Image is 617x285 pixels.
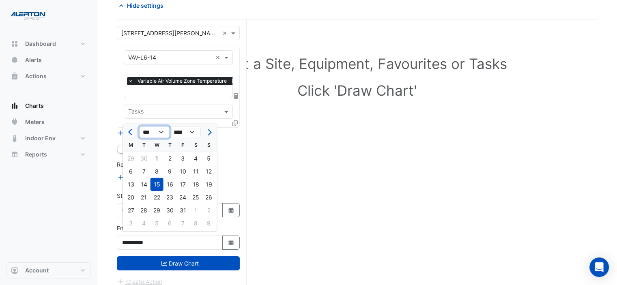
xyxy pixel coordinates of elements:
[150,178,163,191] div: 15
[150,178,163,191] div: Wednesday, October 15, 2025
[138,217,150,230] div: 4
[163,152,176,165] div: Thursday, October 2, 2025
[125,139,138,152] div: M
[189,178,202,191] div: 18
[117,172,177,182] button: Add Reference Line
[176,204,189,217] div: Friday, October 31, 2025
[163,191,176,204] div: Thursday, October 23, 2025
[202,152,215,165] div: 5
[202,217,215,230] div: Sunday, November 9, 2025
[189,152,202,165] div: 4
[202,204,215,217] div: 2
[11,134,19,142] app-icon: Indoor Env
[138,191,150,204] div: Tuesday, October 21, 2025
[163,217,176,230] div: Thursday, November 6, 2025
[11,56,19,64] app-icon: Alerts
[125,191,138,204] div: Monday, October 20, 2025
[176,178,189,191] div: Friday, October 17, 2025
[117,191,144,200] label: Start Date
[170,126,201,138] select: Select year
[163,165,176,178] div: 9
[138,139,150,152] div: T
[11,118,19,126] app-icon: Meters
[11,72,19,80] app-icon: Actions
[163,178,176,191] div: 16
[25,40,56,48] span: Dashboard
[25,56,42,64] span: Alerts
[117,256,240,270] button: Draw Chart
[6,52,91,68] button: Alerts
[189,217,202,230] div: 8
[163,217,176,230] div: 6
[176,217,189,230] div: Friday, November 7, 2025
[138,191,150,204] div: 21
[150,165,163,178] div: Wednesday, October 8, 2025
[228,207,235,214] fa-icon: Select Date
[163,204,176,217] div: 30
[25,72,47,80] span: Actions
[11,102,19,110] app-icon: Charts
[138,165,150,178] div: 7
[127,77,134,85] span: ×
[117,128,166,137] button: Add Equipment
[150,217,163,230] div: 5
[176,152,189,165] div: Friday, October 3, 2025
[6,262,91,279] button: Account
[135,82,580,99] h1: Click 'Draw Chart'
[176,152,189,165] div: 3
[125,178,138,191] div: Monday, October 13, 2025
[125,152,138,165] div: 29
[150,204,163,217] div: Wednesday, October 29, 2025
[6,68,91,84] button: Actions
[150,191,163,204] div: Wednesday, October 22, 2025
[125,191,138,204] div: 20
[150,152,163,165] div: Wednesday, October 1, 2025
[202,165,215,178] div: 12
[189,152,202,165] div: Saturday, October 4, 2025
[150,191,163,204] div: 22
[228,239,235,246] fa-icon: Select Date
[150,217,163,230] div: Wednesday, November 5, 2025
[202,139,215,152] div: S
[11,40,19,48] app-icon: Dashboard
[232,92,240,99] span: Choose Function
[125,217,138,230] div: Monday, November 3, 2025
[150,204,163,217] div: 29
[202,178,215,191] div: Sunday, October 19, 2025
[135,55,580,72] h1: Select a Site, Equipment, Favourites or Tasks
[202,191,215,204] div: Sunday, October 26, 2025
[163,139,176,152] div: T
[202,152,215,165] div: Sunday, October 5, 2025
[138,178,150,191] div: 14
[589,257,609,277] div: Open Intercom Messenger
[10,6,46,23] img: Company Logo
[138,204,150,217] div: 28
[126,126,136,139] button: Previous month
[135,77,271,85] span: Variable Air Volume Zone Temperature - L06, VAV-L6-14
[127,1,163,10] span: Hide settings
[25,102,44,110] span: Charts
[176,204,189,217] div: 31
[6,146,91,163] button: Reports
[176,191,189,204] div: 24
[125,165,138,178] div: 6
[25,134,56,142] span: Indoor Env
[189,165,202,178] div: 11
[138,152,150,165] div: Tuesday, September 30, 2025
[138,217,150,230] div: Tuesday, November 4, 2025
[189,178,202,191] div: Saturday, October 18, 2025
[117,160,159,169] label: Reference Lines
[138,165,150,178] div: Tuesday, October 7, 2025
[125,178,138,191] div: 13
[202,178,215,191] div: 19
[202,204,215,217] div: Sunday, November 2, 2025
[189,217,202,230] div: Saturday, November 8, 2025
[6,36,91,52] button: Dashboard
[204,126,214,139] button: Next month
[163,165,176,178] div: Thursday, October 9, 2025
[176,165,189,178] div: Friday, October 10, 2025
[215,53,222,62] span: Clear
[125,152,138,165] div: Monday, September 29, 2025
[125,217,138,230] div: 3
[6,114,91,130] button: Meters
